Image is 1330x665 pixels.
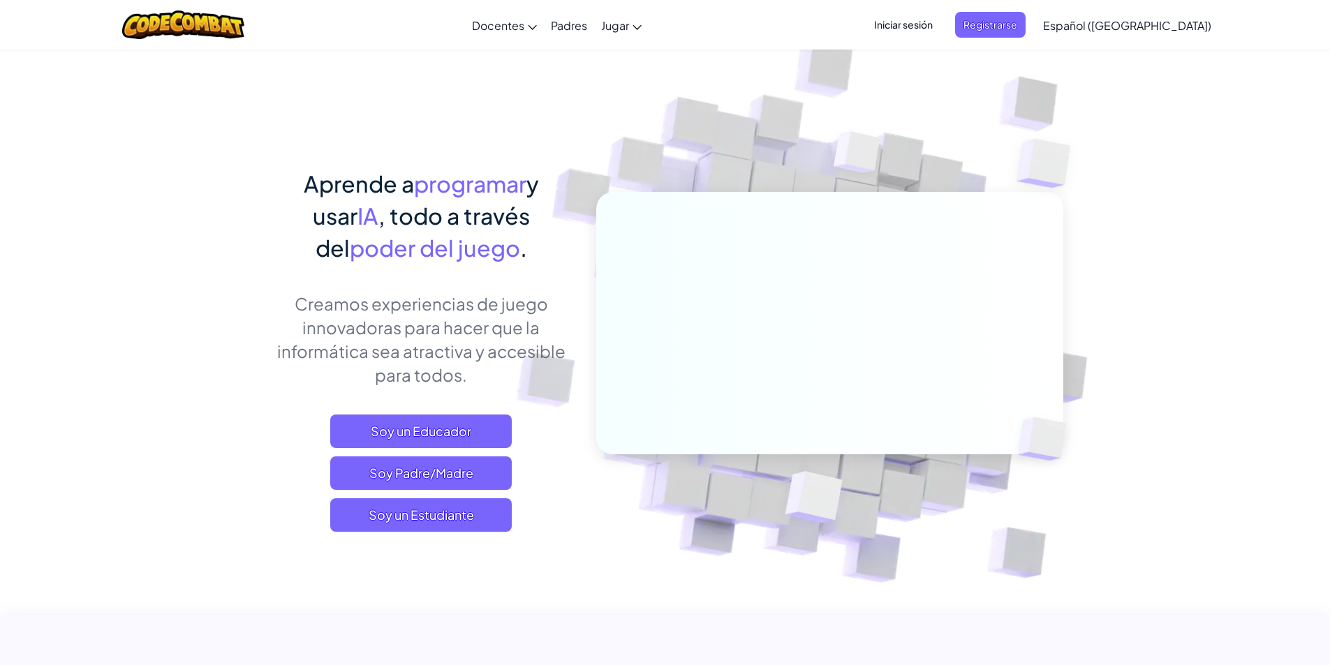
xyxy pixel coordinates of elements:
img: Overlap cubes [751,442,875,558]
img: CodeCombat logo [122,10,244,39]
span: Español ([GEOGRAPHIC_DATA]) [1043,18,1211,33]
a: Jugar [594,6,649,44]
span: programar [414,170,526,197]
p: Creamos experiencias de juego innovadoras para hacer que la informática sea atractiva y accesible... [267,292,575,387]
span: poder del juego [350,234,520,262]
a: Docentes [465,6,544,44]
a: Soy un Educador [330,414,512,448]
a: Padres [544,6,594,44]
span: IA [357,202,378,230]
button: Iniciar sesión [866,12,941,38]
span: . [520,234,527,262]
span: Jugar [601,18,629,33]
img: Overlap cubes [994,388,1099,490]
img: Overlap cubes [989,105,1109,223]
span: Docentes [472,18,524,33]
img: Overlap cubes [807,104,908,208]
a: Español ([GEOGRAPHIC_DATA]) [1036,6,1218,44]
span: , todo a través del [316,202,530,262]
span: Aprende a [304,170,414,197]
a: Soy Padre/Madre [330,456,512,490]
button: Soy un Estudiante [330,498,512,532]
button: Registrarse [955,12,1026,38]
